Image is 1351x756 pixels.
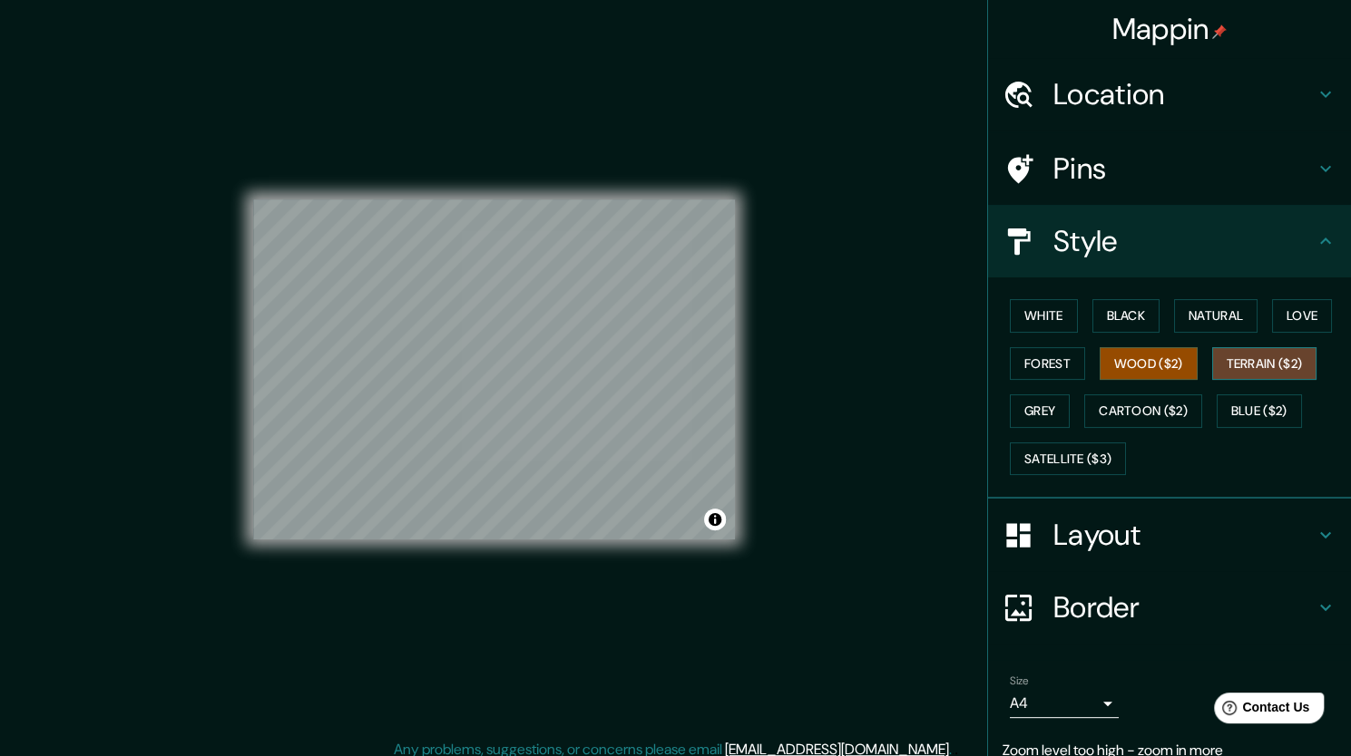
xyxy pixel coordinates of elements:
label: Size [1010,674,1029,689]
button: Cartoon ($2) [1084,394,1202,428]
h4: Border [1053,589,1315,625]
button: Terrain ($2) [1212,347,1317,381]
div: Pins [988,132,1351,205]
h4: Location [1053,76,1315,112]
div: Style [988,205,1351,277]
div: Border [988,571,1351,644]
h4: Mappin [1112,11,1228,47]
div: Location [988,58,1351,131]
button: Wood ($2) [1100,347,1198,381]
button: Love [1272,299,1332,333]
button: Black [1092,299,1160,333]
canvas: Map [253,199,735,539]
div: Layout [988,499,1351,571]
div: A4 [1010,689,1119,718]
button: Blue ($2) [1217,394,1302,428]
iframe: Help widget launcher [1189,685,1331,736]
button: Satellite ($3) [1010,442,1126,476]
h4: Style [1053,223,1315,259]
h4: Layout [1053,517,1315,553]
button: Forest [1010,347,1085,381]
button: White [1010,299,1078,333]
button: Toggle attribution [704,509,726,530]
button: Grey [1010,394,1070,428]
button: Natural [1174,299,1258,333]
img: pin-icon.png [1212,24,1227,39]
h4: Pins [1053,150,1315,187]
